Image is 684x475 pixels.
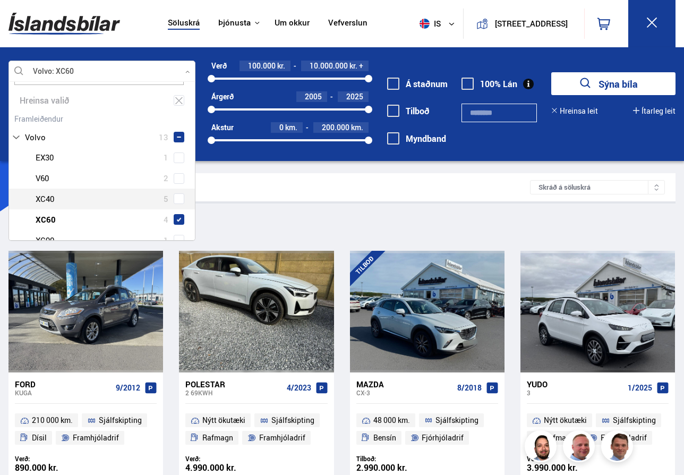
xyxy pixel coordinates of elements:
[99,414,142,427] span: Sjálfskipting
[185,389,282,396] div: 2 69KWH
[551,107,598,115] button: Hreinsa leit
[164,150,168,165] span: 1
[527,463,598,472] div: 3.990.000 kr.
[373,414,410,427] span: 48 000 km.
[285,123,297,132] span: km.
[351,123,363,132] span: km.
[544,414,587,427] span: Nýtt ökutæki
[19,182,530,193] div: Leitarniðurstöður 327 bílar
[15,379,112,389] div: Ford
[15,463,86,472] div: 890.000 kr.
[159,130,168,145] span: 13
[211,92,234,101] div: Árgerð
[202,414,245,427] span: Nýtt ökutæki
[373,431,396,444] span: Bensín
[271,414,314,427] span: Sjálfskipting
[526,432,558,464] img: nhp88E3Fdnt1Opn2.png
[461,79,517,89] label: 100% Lán
[73,431,119,444] span: Framhjóladrif
[287,384,311,392] span: 4/2023
[211,123,234,132] div: Akstur
[25,130,46,145] span: Volvo
[9,90,195,111] div: Hreinsa valið
[164,171,168,186] span: 2
[218,18,251,28] button: Þjónusta
[277,62,285,70] span: kr.
[116,384,140,392] span: 9/2012
[248,61,276,71] span: 100.000
[356,379,453,389] div: Mazda
[202,431,233,444] span: Rafmagn
[551,72,676,95] button: Sýna bíla
[415,8,463,39] button: is
[349,62,357,70] span: kr.
[185,379,282,389] div: Polestar
[387,134,446,143] label: Myndband
[164,212,168,227] span: 4
[628,384,652,392] span: 1/2025
[328,18,367,29] a: Vefverslun
[346,91,363,101] span: 2025
[527,379,623,389] div: YUDO
[356,389,453,396] div: CX-3
[422,431,464,444] span: Fjórhjóladrif
[32,414,73,427] span: 210 000 km.
[420,19,430,29] img: svg+xml;base64,PHN2ZyB4bWxucz0iaHR0cDovL3d3dy53My5vcmcvMjAwMC9zdmciIHdpZHRoPSI1MTIiIGhlaWdodD0iNT...
[603,432,635,464] img: FbJEzSuNWCJXmdc-.webp
[565,432,596,464] img: siFngHWaQ9KaOqBr.png
[211,62,227,70] div: Verð
[310,61,348,71] span: 10.000.000
[359,62,363,70] span: +
[457,384,482,392] span: 8/2018
[387,106,430,116] label: Tilboð
[164,233,168,248] span: 1
[279,122,284,132] span: 0
[415,19,442,29] span: is
[530,180,664,194] div: Skráð á söluskrá
[185,455,256,463] div: Verð:
[15,455,86,463] div: Verð:
[356,455,427,463] div: Tilboð:
[8,6,120,41] img: G0Ugv5HjCgRt.svg
[15,389,112,396] div: Kuga
[527,389,623,396] div: 3
[633,107,676,115] button: Ítarleg leit
[164,191,168,207] span: 5
[259,431,305,444] span: Framhjóladrif
[469,9,578,39] a: [STREET_ADDRESS]
[8,4,40,36] button: Opna LiveChat spjallviðmót
[387,79,448,89] label: Á staðnum
[185,463,256,472] div: 4.990.000 kr.
[492,19,570,28] button: [STREET_ADDRESS]
[305,91,322,101] span: 2005
[168,18,200,29] a: Söluskrá
[32,431,47,444] span: Dísil
[275,18,310,29] a: Um okkur
[613,414,656,427] span: Sjálfskipting
[322,122,349,132] span: 200.000
[356,463,427,472] div: 2.990.000 kr.
[435,414,478,427] span: Sjálfskipting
